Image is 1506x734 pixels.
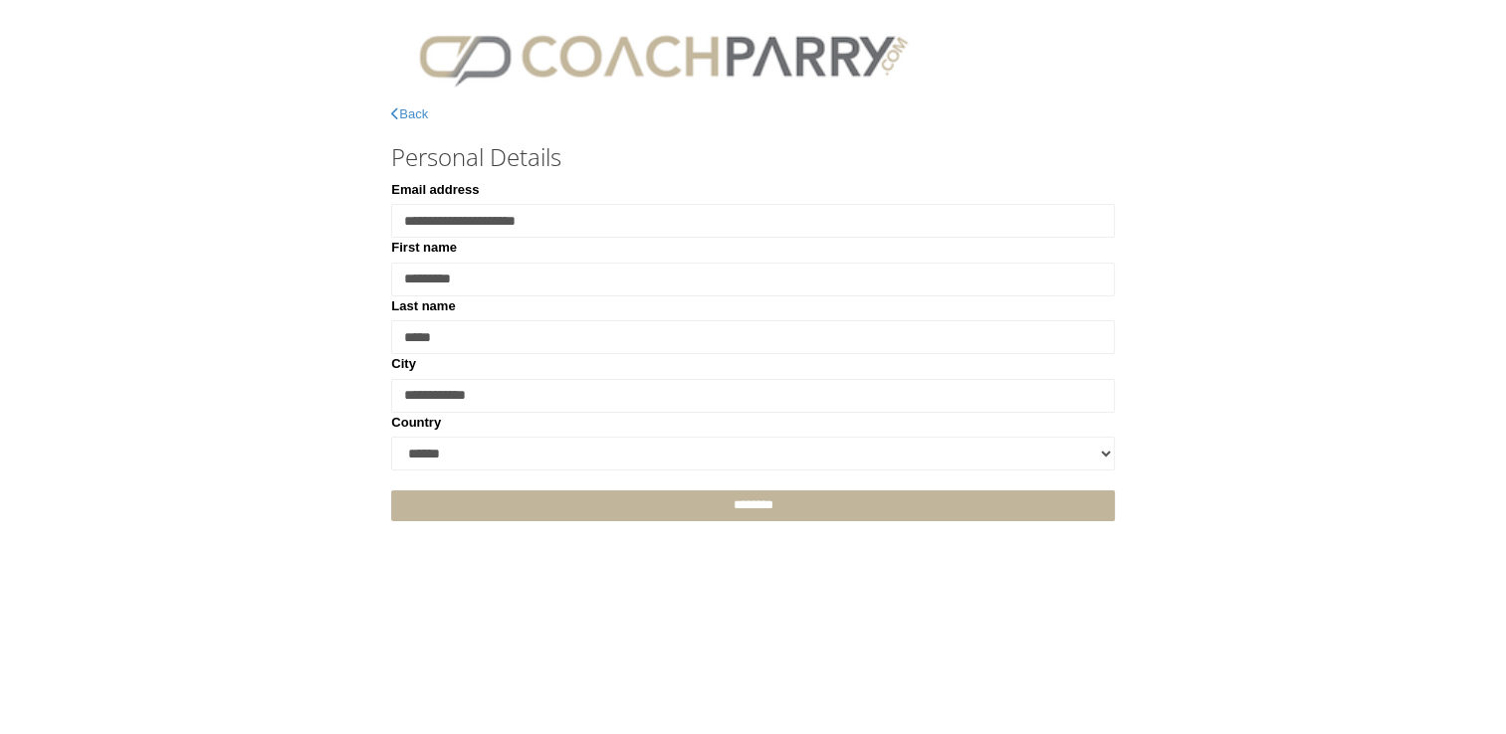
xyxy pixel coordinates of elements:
a: Back [391,106,428,121]
label: City [391,354,416,374]
label: Email address [391,180,479,200]
img: CPlogo.png [391,20,935,94]
label: First name [391,238,457,258]
h3: Personal Details [391,144,1115,170]
label: Country [391,413,441,433]
label: Last name [391,296,455,316]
